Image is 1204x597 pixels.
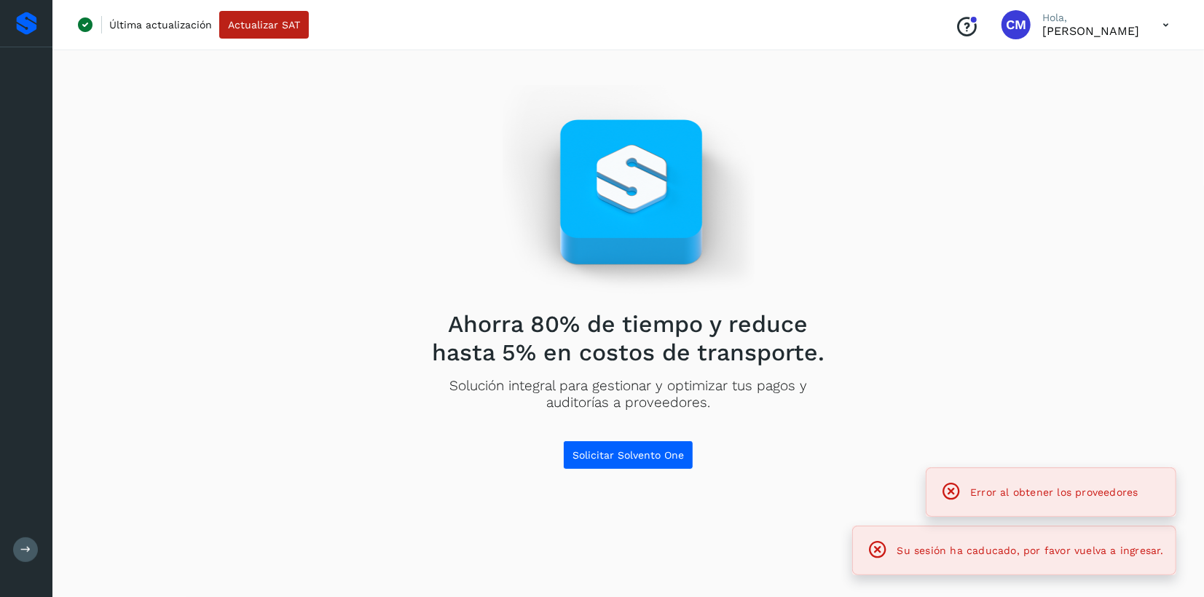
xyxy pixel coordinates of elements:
h2: Ahorra 80% de tiempo y reduce hasta 5% en costos de transporte. [421,310,836,366]
img: Empty state image [503,85,755,298]
p: Hola, [1042,12,1139,24]
span: Solicitar Solvento One [573,450,684,460]
p: Cynthia Mendoza [1042,24,1139,38]
span: Actualizar SAT [228,20,300,30]
p: Solución integral para gestionar y optimizar tus pagos y auditorías a proveedores. [421,378,836,411]
p: Última actualización [109,18,212,31]
span: Su sesión ha caducado, por favor vuelva a ingresar. [897,545,1164,556]
button: Actualizar SAT [219,11,309,39]
button: Solicitar Solvento One [563,440,693,470]
span: Error al obtener los proveedores [970,486,1138,498]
